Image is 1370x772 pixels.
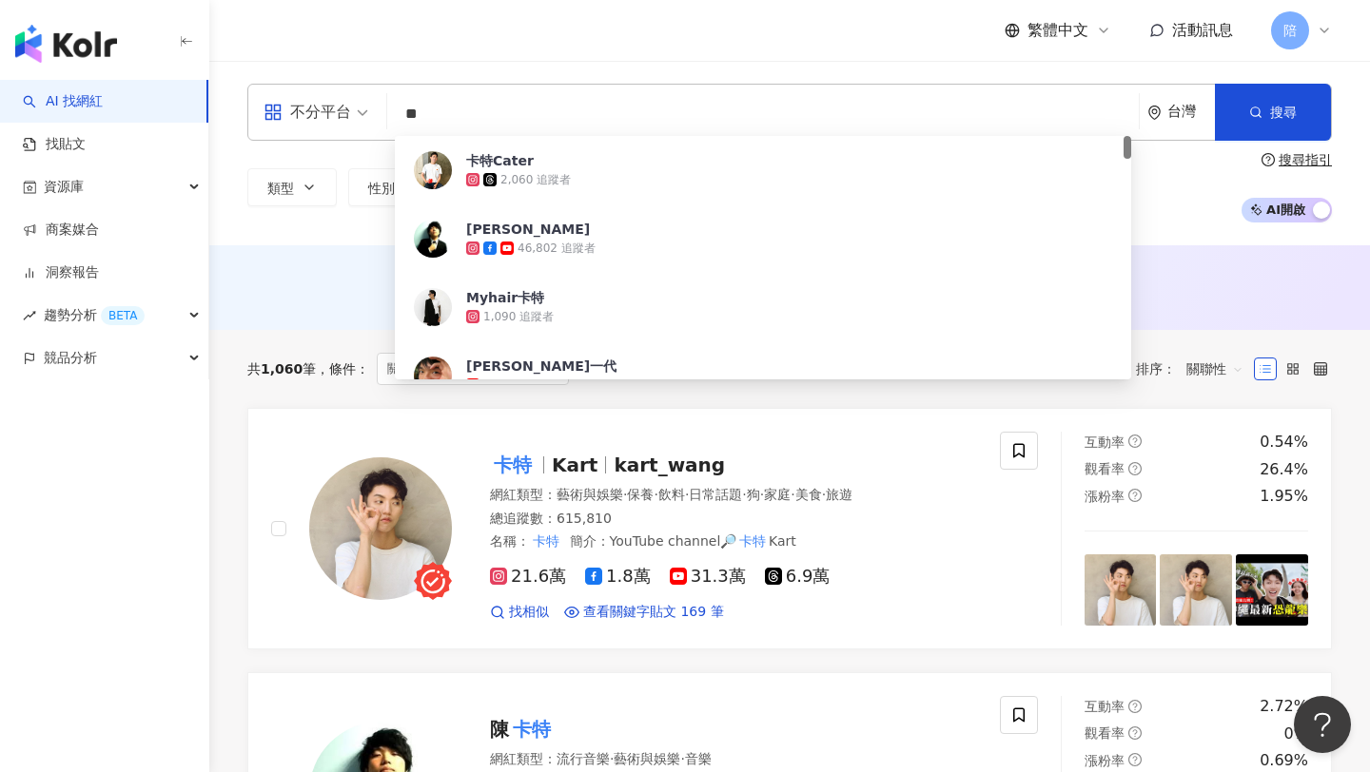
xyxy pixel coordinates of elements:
[1027,20,1088,41] span: 繁體中文
[483,309,554,325] div: 1,090 追蹤者
[826,487,852,502] span: 旅遊
[15,25,117,63] img: logo
[689,487,742,502] span: 日常話題
[1136,354,1254,384] div: 排序：
[822,487,826,502] span: ·
[658,487,685,502] span: 飲料
[414,288,452,326] img: KOL Avatar
[1147,106,1162,120] span: environment
[1128,726,1142,740] span: question-circle
[1215,84,1331,141] button: 搜尋
[1085,753,1125,768] span: 漲粉率
[1085,725,1125,741] span: 觀看率
[1236,554,1308,627] img: post-image
[414,220,452,258] img: KOL Avatar
[466,220,590,239] div: [PERSON_NAME]
[1167,104,1215,120] div: 台灣
[795,487,822,502] span: 美食
[557,487,623,502] span: 藝術與娛樂
[736,531,769,551] mark: 卡特
[1270,105,1297,120] span: 搜尋
[1085,554,1157,627] img: post-image
[1128,753,1142,766] span: question-circle
[1279,152,1332,167] div: 搜尋指引
[1294,696,1351,753] iframe: Help Scout Beacon - Open
[791,487,794,502] span: ·
[23,92,103,111] a: searchAI 找網紅
[1128,462,1142,475] span: question-circle
[509,714,555,744] mark: 卡特
[466,288,544,307] div: Myhair卡特
[564,603,724,622] a: 查看關鍵字貼文 169 筆
[44,294,145,337] span: 趨勢分析
[264,103,283,122] span: appstore
[610,533,737,549] span: YouTube channel🔎
[680,751,684,766] span: ·
[368,181,395,196] span: 性別
[764,487,791,502] span: 家庭
[23,309,36,322] span: rise
[742,487,746,502] span: ·
[1283,20,1297,41] span: 陪
[316,361,369,376] span: 條件 ：
[1186,354,1243,384] span: 關聯性
[1172,21,1233,39] span: 活動訊息
[466,151,534,170] div: 卡特Cater
[610,751,614,766] span: ·
[1260,486,1308,507] div: 1.95%
[414,151,452,189] img: KOL Avatar
[685,751,712,766] span: 音樂
[348,168,438,206] button: 性別
[490,450,536,480] mark: 卡特
[490,718,509,741] span: 陳
[670,567,746,587] span: 31.3萬
[1128,489,1142,502] span: question-circle
[623,487,627,502] span: ·
[264,97,351,127] div: 不分平台
[267,181,294,196] span: 類型
[685,487,689,502] span: ·
[1128,700,1142,713] span: question-circle
[530,531,562,551] mark: 卡特
[490,533,562,549] span: 名稱 ：
[23,263,99,282] a: 洞察報告
[23,221,99,240] a: 商案媒合
[1260,750,1308,771] div: 0.69%
[1085,461,1125,476] span: 觀看率
[247,168,337,206] button: 類型
[1260,696,1308,717] div: 2.72%
[490,510,977,529] div: 總追蹤數 ： 615,810
[760,487,764,502] span: ·
[765,567,831,587] span: 6.9萬
[518,241,596,257] div: 46,802 追蹤者
[614,751,680,766] span: 藝術與娛樂
[490,567,566,587] span: 21.6萬
[500,172,571,188] div: 2,060 追蹤者
[583,603,724,622] span: 查看關鍵字貼文 169 筆
[552,454,597,476] span: Kart
[466,357,616,376] div: [PERSON_NAME]一代
[1085,699,1125,714] span: 互動率
[247,408,1332,649] a: KOL Avatar卡特Kartkart_wang網紅類型：藝術與娛樂·保養·飲料·日常話題·狗·家庭·美食·旅遊總追蹤數：615,810名稱：卡特簡介：YouTube channel🔎卡特Ka...
[1160,554,1232,627] img: post-image
[377,353,569,385] span: 關鍵字：[PERSON_NAME]
[1260,432,1308,453] div: 0.54%
[44,165,84,208] span: 資源庫
[261,361,303,376] span: 1,060
[1128,434,1142,448] span: question-circle
[414,357,452,395] img: KOL Avatar
[614,454,725,476] span: kart_wang
[490,486,977,505] div: 網紅類型 ：
[23,135,86,154] a: 找貼文
[585,567,651,587] span: 1.8萬
[490,603,549,622] a: 找相似
[654,487,657,502] span: ·
[627,487,654,502] span: 保養
[1262,153,1275,166] span: question-circle
[1284,724,1308,744] div: 0%
[1085,434,1125,450] span: 互動率
[557,751,610,766] span: 流行音樂
[509,603,549,622] span: 找相似
[490,750,977,769] div: 網紅類型 ：
[309,457,452,600] img: KOL Avatar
